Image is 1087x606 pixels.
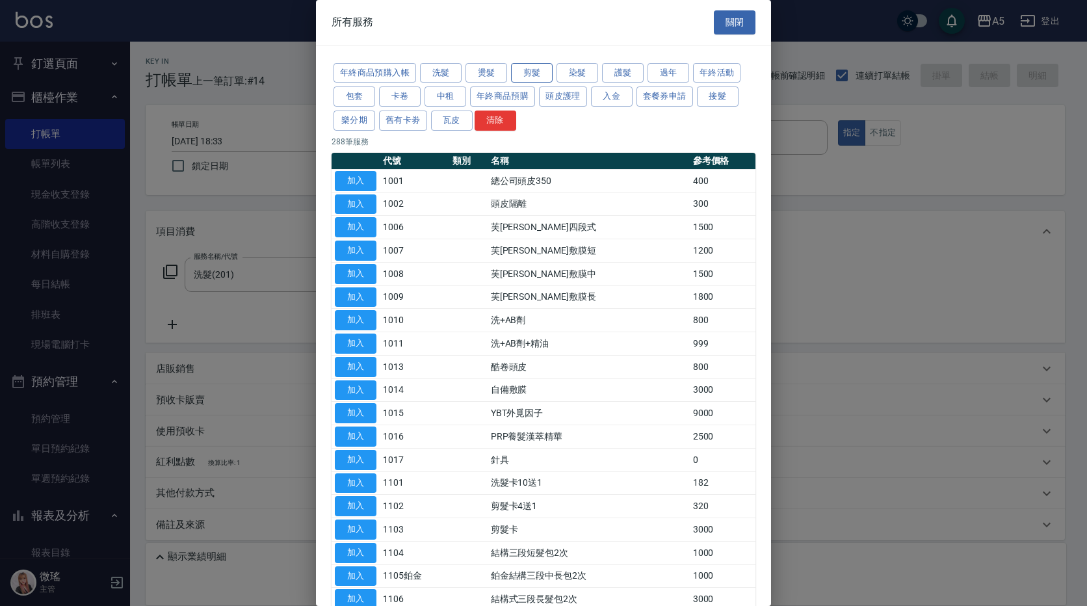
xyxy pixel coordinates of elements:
td: PRP養髮漢萃精華 [488,425,690,449]
button: 過年 [648,63,689,83]
td: 0 [690,448,755,471]
button: 頭皮護理 [539,86,587,107]
button: 加入 [335,217,376,237]
td: 芙[PERSON_NAME]四段式 [488,216,690,239]
td: 1014 [380,378,449,402]
button: 舊有卡劵 [379,111,427,131]
td: 182 [690,471,755,495]
td: 1102 [380,495,449,518]
td: 1001 [380,169,449,192]
td: 芙[PERSON_NAME]敷膜長 [488,285,690,309]
button: 加入 [335,427,376,447]
td: 1800 [690,285,755,309]
button: 加入 [335,357,376,377]
button: 加入 [335,334,376,354]
td: 剪髮卡4送1 [488,495,690,518]
button: 加入 [335,450,376,470]
td: 總公司頭皮350 [488,169,690,192]
th: 名稱 [488,153,690,170]
button: 加入 [335,241,376,261]
th: 類別 [449,153,487,170]
td: 鉑金結構三段中長包2次 [488,564,690,588]
th: 代號 [380,153,449,170]
td: 1105鉑金 [380,564,449,588]
button: 加入 [335,473,376,494]
td: 1011 [380,332,449,356]
button: 樂分期 [334,111,375,131]
button: 加入 [335,403,376,423]
th: 參考價格 [690,153,755,170]
td: 1500 [690,262,755,285]
td: 芙[PERSON_NAME]敷膜短 [488,239,690,263]
td: 洗+AB劑 [488,309,690,332]
button: 染髮 [557,63,598,83]
td: 400 [690,169,755,192]
td: 1002 [380,192,449,216]
button: 護髮 [602,63,644,83]
td: 1103 [380,518,449,542]
td: 1104 [380,541,449,564]
td: 3000 [690,518,755,542]
button: 包套 [334,86,375,107]
button: 接髮 [697,86,739,107]
button: 加入 [335,543,376,563]
button: 加入 [335,520,376,540]
td: 999 [690,332,755,356]
button: 剪髮 [511,63,553,83]
td: 3000 [690,378,755,402]
td: 自備敷膜 [488,378,690,402]
button: 清除 [475,111,516,131]
button: 瓦皮 [431,111,473,131]
td: 1008 [380,262,449,285]
button: 加入 [335,310,376,330]
td: 頭皮隔離 [488,192,690,216]
td: 1200 [690,239,755,263]
button: 燙髮 [465,63,507,83]
td: 1009 [380,285,449,309]
td: 9000 [690,402,755,425]
td: 800 [690,309,755,332]
button: 洗髮 [420,63,462,83]
td: 1016 [380,425,449,449]
td: 800 [690,355,755,378]
td: 洗髮卡10送1 [488,471,690,495]
td: 芙[PERSON_NAME]敷膜中 [488,262,690,285]
button: 卡卷 [379,86,421,107]
td: 1101 [380,471,449,495]
button: 年終商品預購 [470,86,535,107]
td: 結構三段短髮包2次 [488,541,690,564]
button: 年終商品預購入帳 [334,63,416,83]
button: 加入 [335,380,376,401]
td: 1013 [380,355,449,378]
button: 加入 [335,496,376,516]
td: 1007 [380,239,449,263]
td: 1006 [380,216,449,239]
button: 加入 [335,194,376,215]
button: 加入 [335,171,376,191]
td: 1010 [380,309,449,332]
td: 300 [690,192,755,216]
button: 加入 [335,264,376,284]
span: 所有服務 [332,16,373,29]
td: 1015 [380,402,449,425]
td: 針具 [488,448,690,471]
td: 1000 [690,564,755,588]
td: 1500 [690,216,755,239]
td: YBT外覓因子 [488,402,690,425]
td: 2500 [690,425,755,449]
button: 套餐券申請 [636,86,693,107]
td: 320 [690,495,755,518]
button: 入金 [591,86,633,107]
td: 1000 [690,541,755,564]
td: 1017 [380,448,449,471]
td: 剪髮卡 [488,518,690,542]
button: 關閉 [714,10,755,34]
button: 加入 [335,287,376,308]
p: 288 筆服務 [332,136,755,148]
button: 加入 [335,566,376,586]
button: 年終活動 [693,63,741,83]
button: 中租 [425,86,466,107]
td: 洗+AB劑+精油 [488,332,690,356]
td: 酷卷頭皮 [488,355,690,378]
